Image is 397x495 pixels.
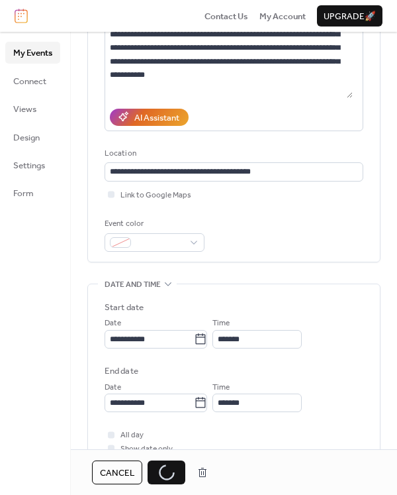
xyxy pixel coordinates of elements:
[105,317,121,330] span: Date
[13,46,52,60] span: My Events
[317,5,382,27] button: Upgrade🚀
[5,154,60,176] a: Settings
[105,364,138,378] div: End date
[120,189,191,202] span: Link to Google Maps
[110,109,189,126] button: AI Assistant
[100,467,134,480] span: Cancel
[15,9,28,23] img: logo
[105,301,144,314] div: Start date
[92,461,142,484] button: Cancel
[105,147,361,160] div: Location
[259,9,306,23] a: My Account
[120,429,144,442] span: All day
[259,10,306,23] span: My Account
[212,381,230,394] span: Time
[13,103,36,116] span: Views
[105,381,121,394] span: Date
[120,443,173,456] span: Show date only
[212,317,230,330] span: Time
[13,75,46,88] span: Connect
[13,187,34,200] span: Form
[204,10,248,23] span: Contact Us
[13,159,45,172] span: Settings
[5,98,60,119] a: Views
[324,10,376,23] span: Upgrade 🚀
[5,127,60,148] a: Design
[5,70,60,91] a: Connect
[5,182,60,203] a: Form
[5,42,60,63] a: My Events
[134,111,179,125] div: AI Assistant
[13,131,40,144] span: Design
[204,9,248,23] a: Contact Us
[105,278,161,292] span: Date and time
[105,217,202,231] div: Event color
